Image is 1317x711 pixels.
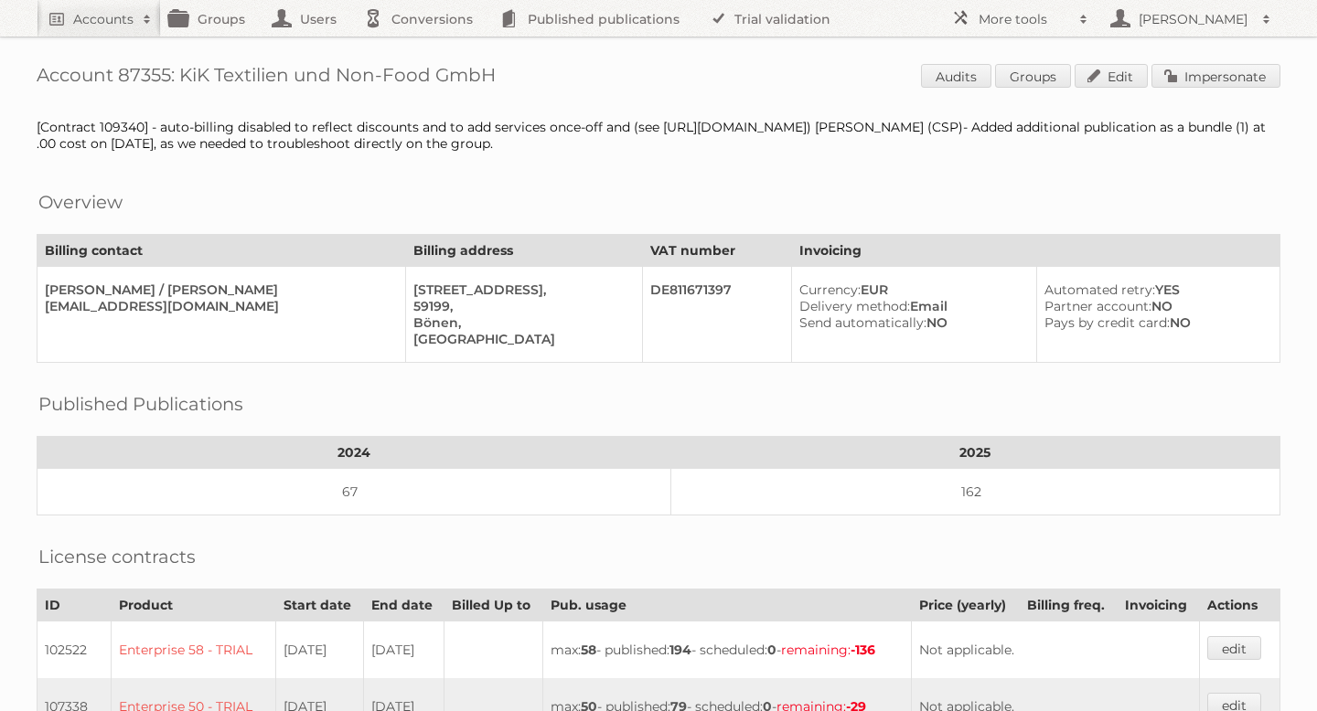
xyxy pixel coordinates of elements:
h2: License contracts [38,543,196,570]
th: Product [111,589,275,621]
td: Enterprise 58 - TRIAL [111,621,275,679]
th: 2025 [670,437,1280,469]
td: DE811671397 [642,267,792,363]
th: 2024 [37,437,671,469]
span: Partner account: [1044,298,1151,314]
h2: Published Publications [38,390,243,418]
h2: [PERSON_NAME] [1134,10,1253,28]
td: max: - published: - scheduled: - [543,621,912,679]
th: Pub. usage [543,589,912,621]
th: End date [363,589,444,621]
th: Billing freq. [1019,589,1117,621]
a: edit [1207,636,1261,660]
a: Edit [1075,64,1148,88]
div: [GEOGRAPHIC_DATA] [413,331,626,347]
h1: Account 87355: KiK Textilien und Non-Food GmbH [37,64,1280,91]
span: remaining: [781,642,875,658]
td: [DATE] [363,621,444,679]
div: [STREET_ADDRESS], [413,281,626,298]
th: Invoicing [792,235,1280,267]
td: 162 [670,469,1280,515]
h2: More tools [979,10,1070,28]
th: VAT number [642,235,792,267]
th: Actions [1199,589,1280,621]
div: [PERSON_NAME] / [PERSON_NAME] [45,281,391,298]
span: Send automatically: [799,314,926,331]
strong: 0 [767,642,776,658]
span: Delivery method: [799,298,910,314]
td: [DATE] [275,621,363,679]
span: Pays by credit card: [1044,314,1170,331]
div: YES [1044,281,1265,298]
div: EUR [799,281,1022,298]
h2: Overview [38,188,123,216]
a: Impersonate [1151,64,1280,88]
strong: 194 [669,642,691,658]
strong: -136 [851,642,875,658]
th: ID [37,589,112,621]
td: 67 [37,469,671,515]
div: 59199, [413,298,626,314]
div: Bönen, [413,314,626,331]
div: [Contract 109340] - auto-billing disabled to reflect discounts and to add services once-off and (... [37,119,1280,152]
div: NO [799,314,1022,331]
th: Invoicing [1118,589,1199,621]
a: Groups [995,64,1071,88]
th: Billed Up to [444,589,542,621]
div: Email [799,298,1022,314]
th: Billing address [406,235,642,267]
div: NO [1044,314,1265,331]
th: Billing contact [37,235,406,267]
div: [EMAIL_ADDRESS][DOMAIN_NAME] [45,298,391,314]
span: Currency: [799,281,861,298]
td: Not applicable. [912,621,1199,679]
strong: 58 [581,642,596,658]
th: Price (yearly) [912,589,1020,621]
td: 102522 [37,621,112,679]
a: Audits [921,64,991,88]
th: Start date [275,589,363,621]
span: Automated retry: [1044,281,1155,298]
h2: Accounts [73,10,134,28]
div: NO [1044,298,1265,314]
